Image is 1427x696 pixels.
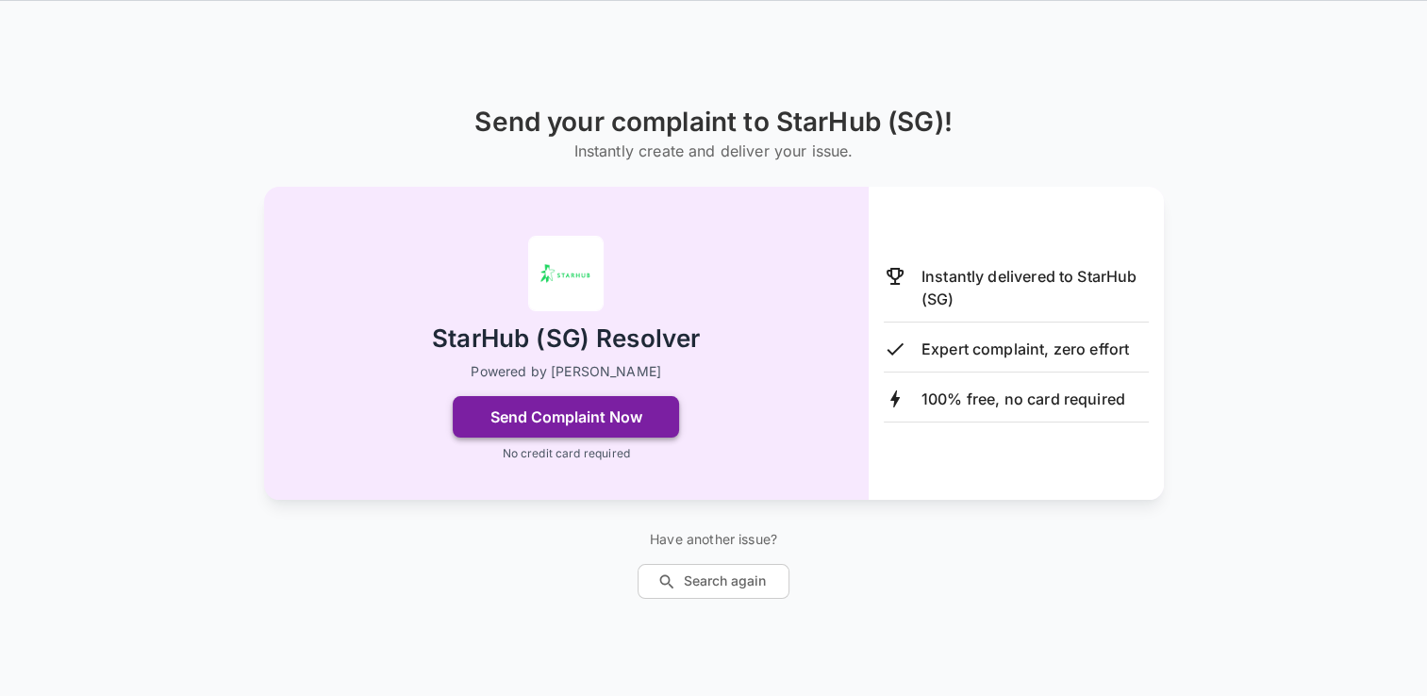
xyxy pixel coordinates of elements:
button: Search again [638,564,789,599]
button: Send Complaint Now [453,396,679,438]
p: No credit card required [502,445,629,462]
h2: StarHub (SG) Resolver [432,323,700,356]
p: Powered by [PERSON_NAME] [471,362,661,381]
p: 100% free, no card required [921,388,1125,410]
p: Expert complaint, zero effort [921,338,1129,360]
p: Have another issue? [638,530,789,549]
h6: Instantly create and deliver your issue. [474,138,952,164]
img: StarHub (SG) [528,236,604,311]
h1: Send your complaint to StarHub (SG)! [474,107,952,138]
p: Instantly delivered to StarHub (SG) [921,265,1149,310]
